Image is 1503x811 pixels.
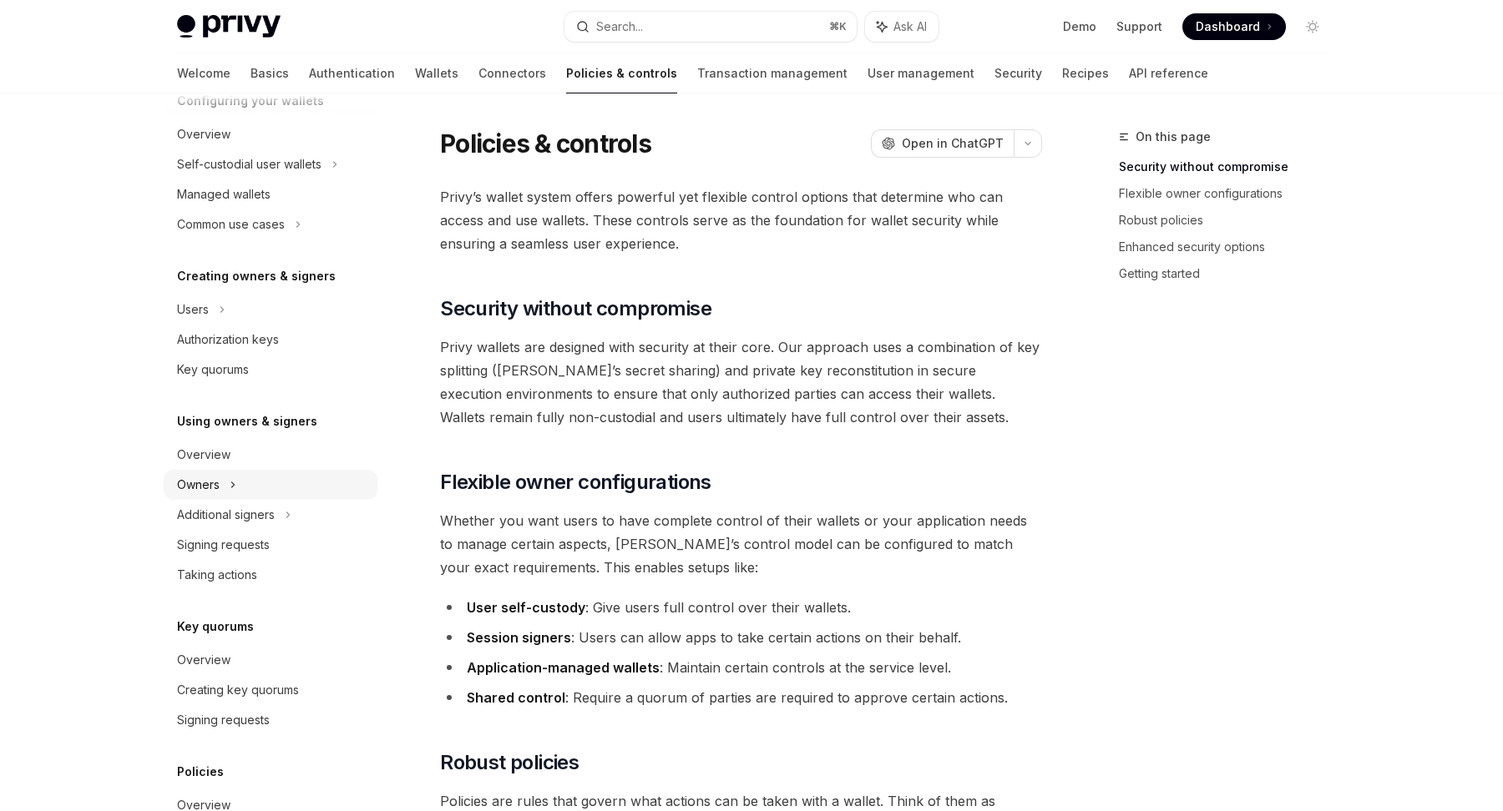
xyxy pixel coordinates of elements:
[440,335,1042,429] span: Privy wallets are designed with security at their core. Our approach uses a combination of key sp...
[164,179,377,209] a: Managed wallets
[415,53,458,93] a: Wallets
[177,617,254,637] h5: Key quorums
[177,680,299,700] div: Creating key quorums
[440,686,1042,709] li: : Require a quorum of parties are required to approve certain actions.
[177,565,257,585] div: Taking actions
[177,762,224,782] h5: Policies
[177,214,285,234] div: Common use cases
[1299,13,1326,40] button: Toggle dark mode
[164,325,377,355] a: Authorization keys
[440,509,1042,579] span: Whether you want users to have complete control of their wallets or your application needs to man...
[1062,53,1109,93] a: Recipes
[177,300,209,320] div: Users
[177,124,230,144] div: Overview
[1119,260,1339,287] a: Getting started
[440,596,1042,619] li: : Give users full control over their wallets.
[177,710,270,730] div: Signing requests
[177,330,279,350] div: Authorization keys
[467,689,565,706] strong: Shared control
[440,128,651,159] h1: Policies & controls
[1129,53,1208,93] a: API reference
[164,119,377,149] a: Overview
[1196,18,1260,35] span: Dashboard
[566,53,677,93] a: Policies & controls
[1182,13,1286,40] a: Dashboard
[177,53,230,93] a: Welcome
[164,560,377,590] a: Taking actions
[893,18,927,35] span: Ask AI
[177,266,336,286] h5: Creating owners & signers
[250,53,289,93] a: Basics
[164,440,377,470] a: Overview
[902,135,1004,152] span: Open in ChatGPT
[177,15,281,38] img: light logo
[440,626,1042,649] li: : Users can allow apps to take certain actions on their behalf.
[1119,154,1339,180] a: Security without compromise
[564,12,857,42] button: Search...⌘K
[164,355,377,385] a: Key quorums
[871,129,1014,158] button: Open in ChatGPT
[440,469,711,496] span: Flexible owner configurations
[868,53,974,93] a: User management
[596,17,643,37] div: Search...
[440,656,1042,679] li: : Maintain certain controls at the service level.
[1119,234,1339,260] a: Enhanced security options
[1116,18,1162,35] a: Support
[309,53,395,93] a: Authentication
[177,360,249,380] div: Key quorums
[164,675,377,705] a: Creating key quorums
[164,645,377,675] a: Overview
[177,650,230,670] div: Overview
[440,185,1042,255] span: Privy’s wallet system offers powerful yet flexible control options that determine who can access ...
[177,535,270,555] div: Signing requests
[440,749,579,776] span: Robust policies
[177,184,271,204] div: Managed wallets
[467,629,571,646] strong: Session signers
[829,20,847,33] span: ⌘ K
[177,445,230,465] div: Overview
[1119,180,1339,207] a: Flexible owner configurations
[467,659,660,676] strong: Application-managed wallets
[440,295,711,322] span: Security without compromise
[467,599,585,616] strong: User self-custody
[865,12,939,42] button: Ask AI
[994,53,1042,93] a: Security
[1063,18,1096,35] a: Demo
[697,53,848,93] a: Transaction management
[478,53,546,93] a: Connectors
[1136,127,1211,147] span: On this page
[164,705,377,735] a: Signing requests
[1119,207,1339,234] a: Robust policies
[177,154,321,174] div: Self-custodial user wallets
[177,411,317,431] h5: Using owners & signers
[177,475,220,495] div: Owners
[164,530,377,560] a: Signing requests
[177,505,275,525] div: Additional signers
